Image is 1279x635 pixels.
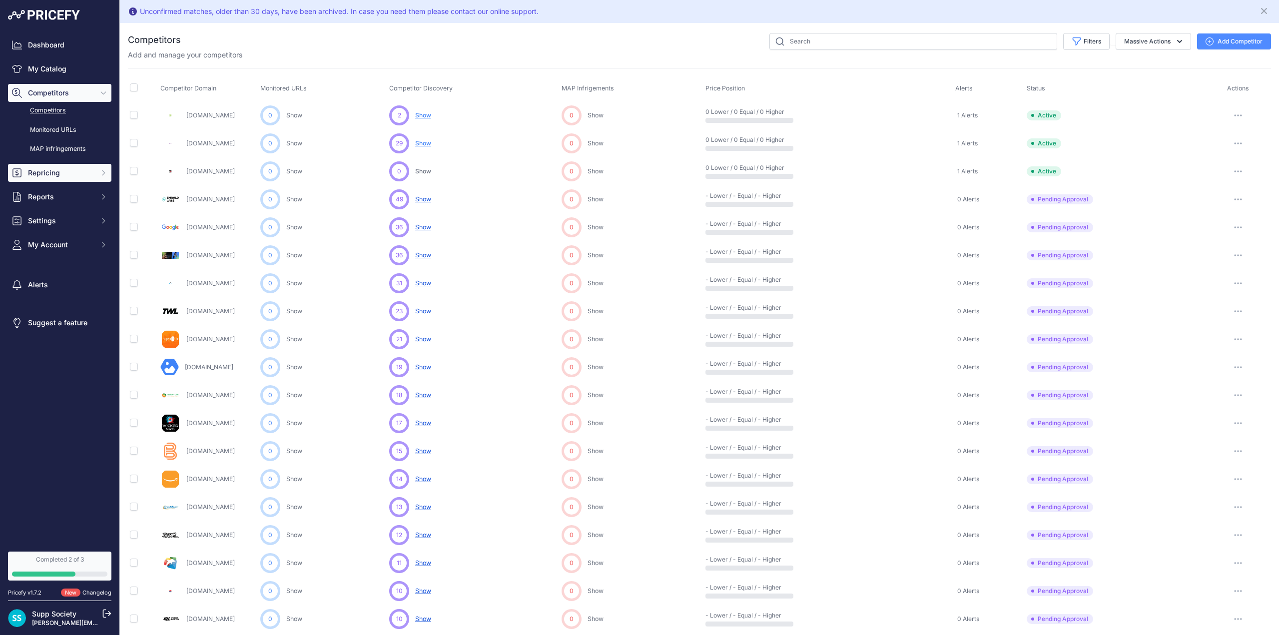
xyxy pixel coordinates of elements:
[570,167,574,176] span: 0
[415,419,431,427] span: Show
[1027,138,1061,148] span: Active
[268,111,272,120] span: 0
[769,33,1057,50] input: Search
[1116,33,1191,50] button: Massive Actions
[1027,166,1061,176] span: Active
[8,314,111,332] a: Suggest a feature
[1027,586,1093,596] span: Pending Approval
[570,111,574,120] span: 0
[186,503,235,511] a: [DOMAIN_NAME]
[415,503,431,511] span: Show
[396,419,402,428] span: 17
[955,110,978,120] a: 1 Alerts
[705,164,769,172] p: 0 Lower / 0 Equal / 0 Higher
[1027,418,1093,428] span: Pending Approval
[957,139,978,147] span: 1 Alerts
[705,84,745,92] span: Price Position
[1027,306,1093,316] span: Pending Approval
[588,615,604,623] a: Show
[260,84,307,92] span: Monitored URLs
[1027,222,1093,232] span: Pending Approval
[268,559,272,568] span: 0
[396,391,402,400] span: 18
[268,475,272,484] span: 0
[1027,84,1045,92] span: Status
[705,584,769,592] p: - Lower / - Equal / - Higher
[268,307,272,316] span: 0
[570,391,574,400] span: 0
[957,279,979,287] span: 0 Alerts
[186,251,235,259] a: [DOMAIN_NAME]
[286,531,302,539] a: Show
[1027,390,1093,400] span: Pending Approval
[186,335,235,343] a: [DOMAIN_NAME]
[570,615,574,624] span: 0
[8,188,111,206] button: Reports
[268,447,272,456] span: 0
[28,192,93,202] span: Reports
[705,556,769,564] p: - Lower / - Equal / - Higher
[186,111,235,119] a: [DOMAIN_NAME]
[186,419,235,427] a: [DOMAIN_NAME]
[286,559,302,567] a: Show
[705,276,769,284] p: - Lower / - Equal / - Higher
[957,475,979,483] span: 0 Alerts
[415,139,431,147] span: Show
[1063,33,1110,50] button: Filters
[588,167,604,175] a: Show
[8,164,111,182] button: Repricing
[396,363,402,372] span: 19
[8,276,111,294] a: Alerts
[955,84,973,92] span: Alerts
[562,84,614,92] span: MAP Infrigements
[397,167,401,176] span: 0
[588,307,604,315] a: Show
[415,167,431,175] span: Show
[268,251,272,260] span: 0
[396,223,403,232] span: 36
[957,223,979,231] span: 0 Alerts
[286,223,302,231] a: Show
[286,167,302,175] a: Show
[415,587,431,595] span: Show
[8,10,80,20] img: Pricefy Logo
[186,559,235,567] a: [DOMAIN_NAME]
[705,248,769,256] p: - Lower / - Equal / - Higher
[957,363,979,371] span: 0 Alerts
[286,503,302,511] a: Show
[588,419,604,427] a: Show
[128,50,242,60] p: Add and manage your competitors
[140,6,539,16] div: Unconfirmed matches, older than 30 days, have been archived. In case you need them please contact...
[268,503,272,512] span: 0
[415,307,431,315] span: Show
[186,531,235,539] a: [DOMAIN_NAME]
[415,223,431,231] span: Show
[8,84,111,102] button: Competitors
[957,391,979,399] span: 0 Alerts
[570,223,574,232] span: 0
[268,419,272,428] span: 0
[705,220,769,228] p: - Lower / - Equal / - Higher
[286,363,302,371] a: Show
[28,216,93,226] span: Settings
[957,447,979,455] span: 0 Alerts
[957,195,979,203] span: 0 Alerts
[8,552,111,581] a: Completed 2 of 3
[185,363,233,371] a: [DOMAIN_NAME]
[588,587,604,595] a: Show
[957,531,979,539] span: 0 Alerts
[588,531,604,539] a: Show
[570,419,574,428] span: 0
[415,531,431,539] span: Show
[268,139,272,148] span: 0
[286,615,302,623] a: Show
[398,111,401,120] span: 2
[570,307,574,316] span: 0
[186,587,235,595] a: [DOMAIN_NAME]
[588,363,604,371] a: Show
[268,195,272,204] span: 0
[186,139,235,147] a: [DOMAIN_NAME]
[570,195,574,204] span: 0
[396,335,402,344] span: 21
[1027,502,1093,512] span: Pending Approval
